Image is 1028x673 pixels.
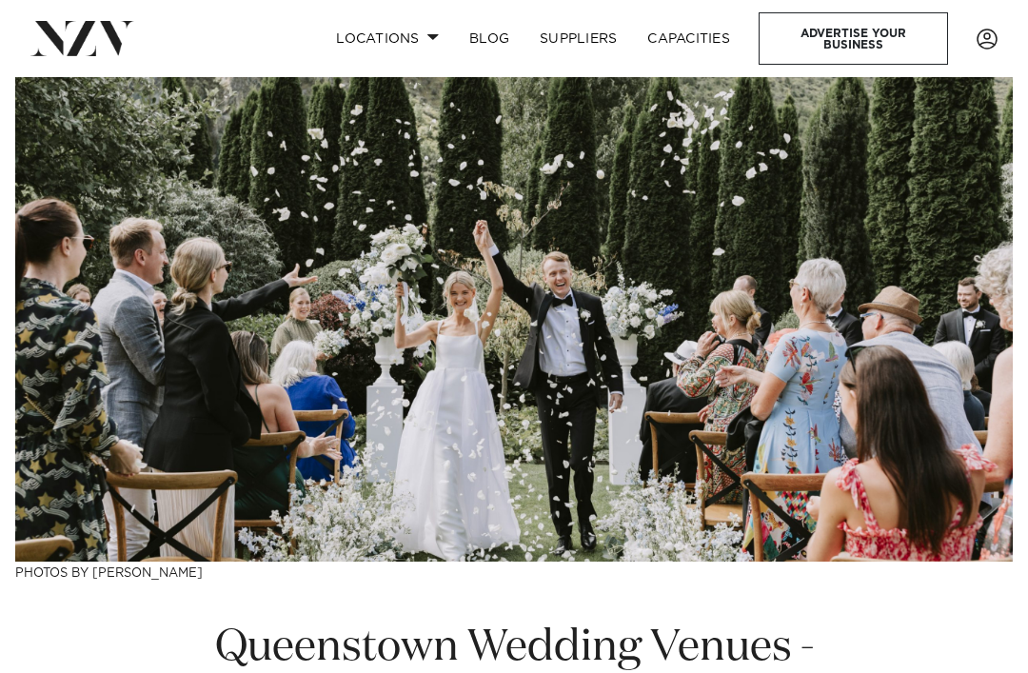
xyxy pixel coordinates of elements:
a: BLOG [454,18,524,59]
img: Queenstown Wedding Venues - The Top 20 Venues [15,77,1013,562]
img: nzv-logo.png [30,21,134,55]
a: SUPPLIERS [524,18,632,59]
a: Locations [321,18,454,59]
h3: Photos by [PERSON_NAME] [15,562,1013,582]
a: Capacities [632,18,745,59]
a: Advertise your business [759,12,948,65]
